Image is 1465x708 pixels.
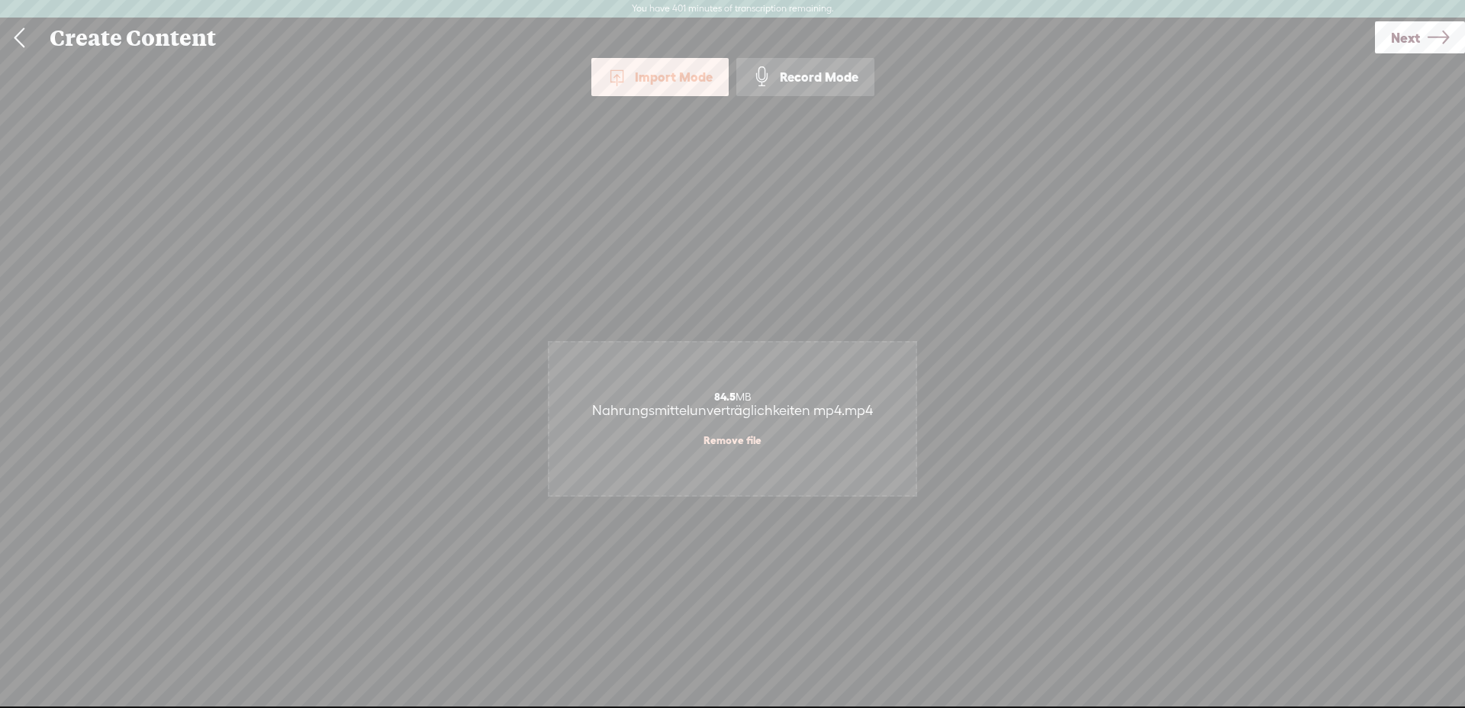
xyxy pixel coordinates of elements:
span: Nahrungsmittelunverträglichkeiten mp4.mp4 [592,402,873,418]
a: Remove file [704,433,761,447]
span: MB [714,391,751,403]
label: You have 401 minutes of transcription remaining. [632,3,834,15]
div: Import Mode [591,58,729,96]
strong: 84.5 [714,391,736,403]
div: Record Mode [736,58,874,96]
span: Next [1391,18,1420,57]
div: Create Content [39,18,1375,58]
